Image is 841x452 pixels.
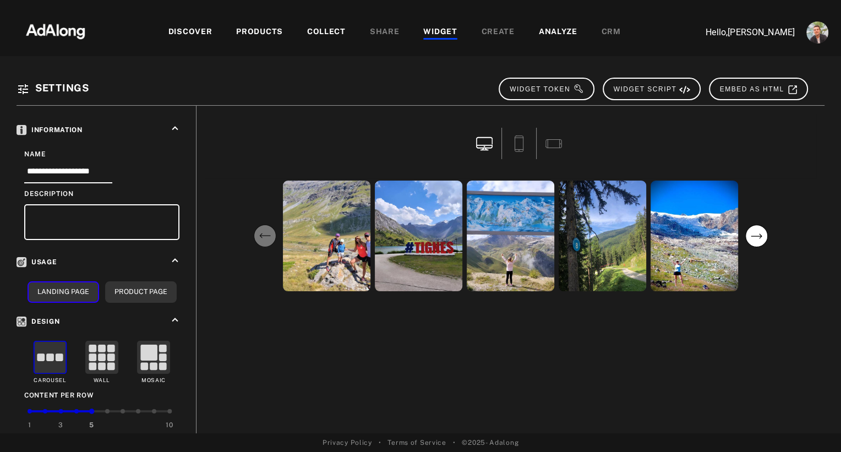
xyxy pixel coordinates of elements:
[373,178,465,293] div: open the preview of the instagram content created by clairounet
[7,14,104,47] img: 63233d7d88ed69de3c212112c67096b6.png
[539,26,577,39] div: ANALYZE
[28,281,99,303] button: Landing Page
[740,178,832,293] div: open the preview of the instagram content created by delphine.bonnet.guillaume
[379,438,381,448] span: •
[745,225,768,247] svg: next
[387,438,446,448] a: Terms of Service
[603,78,701,100] button: WIDGET SCRIPT
[24,390,179,400] div: Content per row
[17,318,59,325] span: Design
[482,26,515,39] div: CREATE
[614,85,691,93] span: WIDGET SCRIPT
[169,314,181,326] i: keyboard_arrow_up
[34,377,67,385] div: Carousel
[602,26,621,39] div: CRM
[685,26,795,39] p: Hello, [PERSON_NAME]
[720,85,798,93] span: EMBED AS HTML
[804,19,831,46] button: Account settings
[709,78,808,100] button: EMBED AS HTML
[423,26,457,39] div: WIDGET
[323,438,372,448] a: Privacy Policy
[169,254,181,266] i: keyboard_arrow_up
[35,82,89,94] span: Settings
[168,26,212,39] div: DISCOVER
[786,399,841,452] iframe: Chat Widget
[806,21,828,43] img: ACg8ocLjEk1irI4XXb49MzUGwa4F_C3PpCyg-3CPbiuLEZrYEA=s96-c
[556,178,648,293] div: open the preview of the instagram content created by sophie.hybert
[141,377,166,385] div: Mosaic
[24,189,179,199] div: Description
[17,126,83,134] span: Information
[648,178,740,293] div: open the preview of the instagram content created by jepeuxpasjairandonnette
[24,149,179,159] div: Name
[281,178,373,293] div: open the preview of the instagram content created by ludo_lev_triathlon
[89,420,94,430] div: 5
[453,438,456,448] span: •
[105,281,177,303] button: Product Page
[17,258,57,266] span: Usage
[236,26,283,39] div: PRODUCTS
[254,225,276,247] svg: previous
[166,420,173,430] div: 10
[465,178,556,293] div: open the preview of the instagram content created by clairounet
[510,85,584,93] span: WIDGET TOKEN
[28,420,31,430] div: 1
[58,420,63,430] div: 3
[94,377,110,385] div: Wall
[169,122,181,134] i: keyboard_arrow_up
[370,26,400,39] div: SHARE
[499,78,594,100] button: WIDGET TOKEN
[307,26,346,39] div: COLLECT
[462,438,518,448] span: © 2025 - Adalong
